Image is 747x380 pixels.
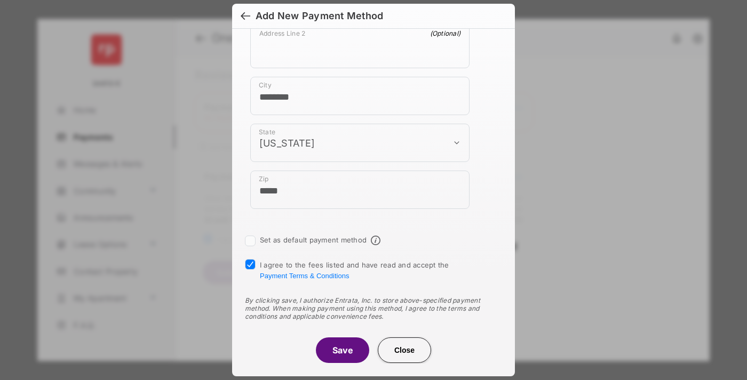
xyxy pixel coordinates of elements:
button: Close [378,337,431,363]
div: Add New Payment Method [256,10,383,22]
button: Save [316,337,369,363]
label: Set as default payment method [260,236,367,244]
div: payment_method_screening[postal_addresses][locality] [250,77,470,115]
div: By clicking save, I authorize Entrata, Inc. to store above-specified payment method. When making ... [245,296,502,320]
div: payment_method_screening[postal_addresses][addressLine2] [250,25,470,68]
button: I agree to the fees listed and have read and accept the [260,272,349,280]
span: I agree to the fees listed and have read and accept the [260,261,449,280]
div: payment_method_screening[postal_addresses][administrativeArea] [250,124,470,162]
div: payment_method_screening[postal_addresses][postalCode] [250,171,470,209]
span: Default payment method info [371,236,380,245]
